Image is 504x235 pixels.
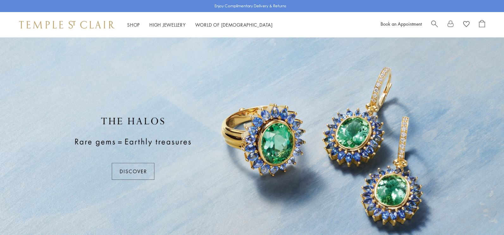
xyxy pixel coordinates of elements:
[472,205,498,229] iframe: Gorgias live chat messenger
[381,21,422,27] a: Book an Appointment
[463,20,470,29] a: View Wishlist
[479,20,485,29] a: Open Shopping Bag
[19,21,115,29] img: Temple St. Clair
[431,20,438,29] a: Search
[215,3,286,9] p: Enjoy Complimentary Delivery & Returns
[149,22,186,28] a: High JewelleryHigh Jewellery
[127,22,140,28] a: ShopShop
[127,21,273,29] nav: Main navigation
[195,22,273,28] a: World of [DEMOGRAPHIC_DATA]World of [DEMOGRAPHIC_DATA]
